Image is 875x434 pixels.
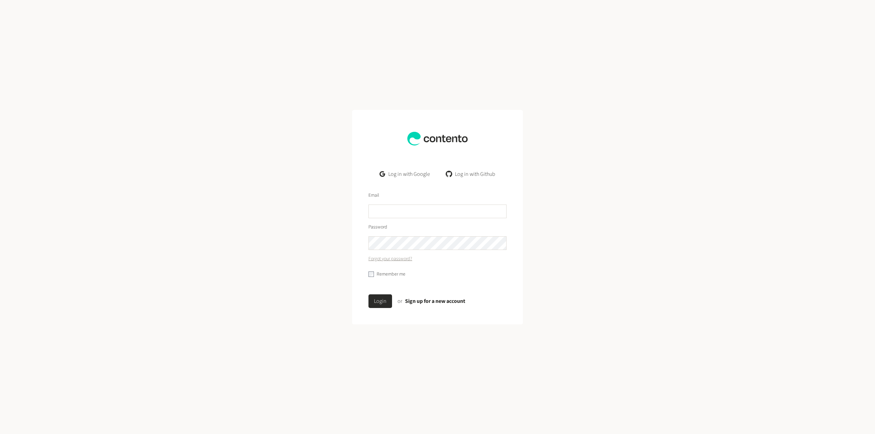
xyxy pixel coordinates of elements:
span: or [398,297,402,305]
label: Password [368,224,387,231]
a: Forgot your password? [368,255,412,263]
label: Email [368,192,379,199]
a: Log in with Github [441,167,501,181]
button: Login [368,294,392,308]
a: Log in with Google [374,167,435,181]
label: Remember me [377,271,405,278]
a: Sign up for a new account [405,297,465,305]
